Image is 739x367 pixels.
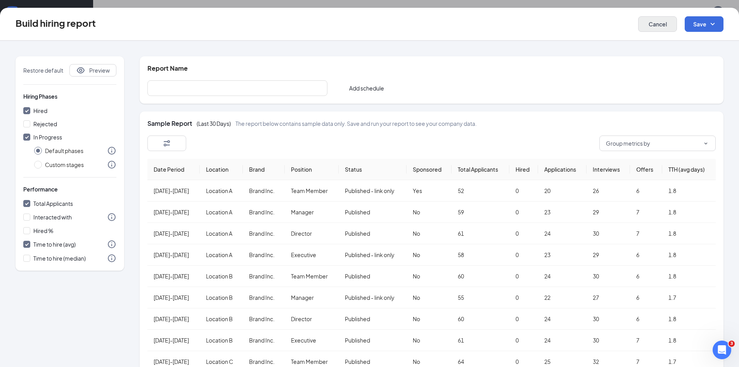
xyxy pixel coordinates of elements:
[291,166,312,173] span: Position
[668,166,705,173] span: TTH (avg days)
[544,230,550,237] span: 24
[147,119,192,128] h3: Sample Report
[154,209,189,216] span: Aug 17-Sep 16, 2025
[291,209,314,216] span: Manager
[458,315,464,322] span: 60
[593,315,599,322] span: 30
[636,315,639,322] span: 6
[291,251,316,258] span: Executive
[636,337,639,344] span: 7
[89,66,110,74] span: Preview
[23,66,63,74] span: Restore default
[206,315,233,322] span: Location B
[345,166,362,173] span: Status
[107,160,116,169] svg: Info
[154,187,189,194] span: Aug 17-Sep 16, 2025
[593,230,599,237] span: 30
[593,294,599,301] span: 27
[413,315,420,322] span: No
[544,187,550,194] span: 20
[593,251,599,258] span: 29
[69,64,116,77] button: EyePreview
[458,358,464,365] span: 64
[249,358,275,365] span: Brand Inc.
[154,358,189,365] span: Aug 17-Sep 16, 2025
[413,273,420,280] span: No
[235,119,477,128] span: The report below contains sample data only. Save and run your report to see your company data.
[249,273,275,280] span: Brand Inc.
[593,187,599,194] span: 26
[729,341,735,347] span: 3
[516,337,519,344] span: 0
[249,230,275,237] span: Brand Inc.
[413,209,420,216] span: No
[107,240,116,249] svg: Info
[291,337,316,344] span: Executive
[413,166,441,173] span: Sponsored
[636,187,639,194] span: 6
[206,230,232,237] span: Location A
[593,358,599,365] span: 32
[713,341,731,359] iframe: Intercom live chat
[593,273,599,280] span: 30
[291,315,312,322] span: Director
[249,294,275,301] span: Brand Inc.
[636,358,639,365] span: 7
[636,251,639,258] span: 6
[33,227,54,234] span: Hired %
[291,273,328,280] span: Team Member
[544,337,550,344] span: 24
[636,273,639,280] span: 6
[636,209,639,216] span: 7
[154,273,189,280] span: Aug 17-Sep 16, 2025
[33,214,72,221] span: Interacted with
[42,146,87,155] span: Default phases
[345,294,395,301] span: Published - link only
[668,315,676,322] span: 1.8
[23,92,57,100] span: Hiring Phases
[668,273,676,280] span: 1.8
[458,209,464,216] span: 59
[197,119,231,128] span: ( Last 30 Days )
[593,166,620,173] span: Interviews
[638,16,677,32] button: Cancel
[291,187,328,194] span: Team Member
[516,166,530,173] span: Hired
[154,294,189,301] span: Aug 17-Sep 16, 2025
[516,209,519,216] span: 0
[708,19,717,29] svg: SmallChevronDown
[33,241,76,248] span: Time to hire (avg)
[154,166,184,173] span: Date Period
[345,337,370,344] span: Published
[206,337,233,344] span: Location B
[33,255,86,262] span: Time to hire (median)
[206,273,233,280] span: Location B
[249,187,275,194] span: Brand Inc.
[16,16,96,32] h3: Build hiring report
[345,251,395,258] span: Published - link only
[413,294,420,301] span: No
[23,185,58,193] span: Performance
[291,294,314,301] span: Manager
[154,230,189,237] span: Aug 17-Sep 16, 2025
[291,358,328,365] span: Team Member
[413,230,420,237] span: No
[413,187,422,194] span: Yes
[516,358,519,365] span: 0
[458,294,464,301] span: 55
[668,187,676,194] span: 1.8
[544,315,550,322] span: 24
[544,273,550,280] span: 24
[458,230,464,237] span: 61
[636,294,639,301] span: 6
[154,315,189,322] span: Aug 17-Sep 16, 2025
[516,187,519,194] span: 0
[458,273,464,280] span: 60
[458,251,464,258] span: 58
[668,251,676,258] span: 1.8
[516,315,519,322] span: 0
[593,337,599,344] span: 30
[668,294,676,301] span: 1.7
[516,294,519,301] span: 0
[544,166,576,173] span: Applications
